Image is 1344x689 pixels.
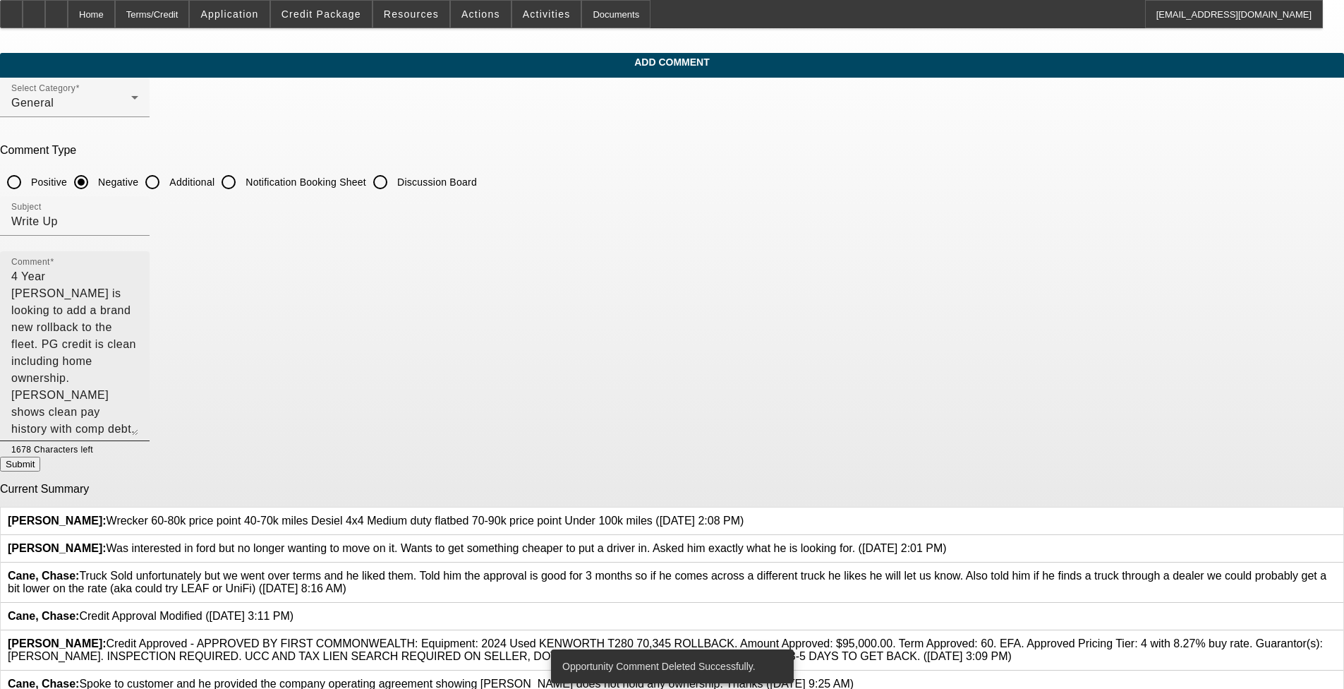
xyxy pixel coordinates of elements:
[28,175,67,189] label: Positive
[8,610,79,622] b: Cane, Chase:
[461,8,500,20] span: Actions
[384,8,439,20] span: Resources
[11,84,75,93] mat-label: Select Category
[167,175,214,189] label: Additional
[11,56,1333,68] span: Add Comment
[243,175,366,189] label: Notification Booking Sheet
[8,570,1326,594] span: Truck Sold unfortunately but we went over terms and he liked them. Told him the approval is good ...
[8,610,293,622] span: Credit Approval Modified ([DATE] 3:11 PM)
[523,8,571,20] span: Activities
[512,1,581,28] button: Activities
[8,542,107,554] b: [PERSON_NAME]:
[373,1,449,28] button: Resources
[200,8,258,20] span: Application
[8,637,107,649] b: [PERSON_NAME]:
[551,649,788,683] div: Opportunity Comment Deleted Successfully.
[95,175,138,189] label: Negative
[8,515,107,527] b: [PERSON_NAME]:
[8,542,947,554] span: Was interested in ford but no longer wanting to move on it. Wants to get something cheaper to put...
[394,175,477,189] label: Discussion Board
[8,570,79,582] b: Cane, Chase:
[11,97,54,109] span: General
[11,441,93,457] mat-hint: 1678 Characters left
[281,8,361,20] span: Credit Package
[11,203,42,212] mat-label: Subject
[271,1,372,28] button: Credit Package
[8,515,744,527] span: Wrecker 60-80k price point 40-70k miles Desiel 4x4 Medium duty flatbed 70-90k price point Under 1...
[190,1,269,28] button: Application
[8,637,1323,662] span: Credit Approved - APPROVED BY FIRST COMMONWEALTH: Equipment: 2024 Used KENWORTH T280 70,345 ROLLB...
[11,258,50,267] mat-label: Comment
[451,1,511,28] button: Actions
